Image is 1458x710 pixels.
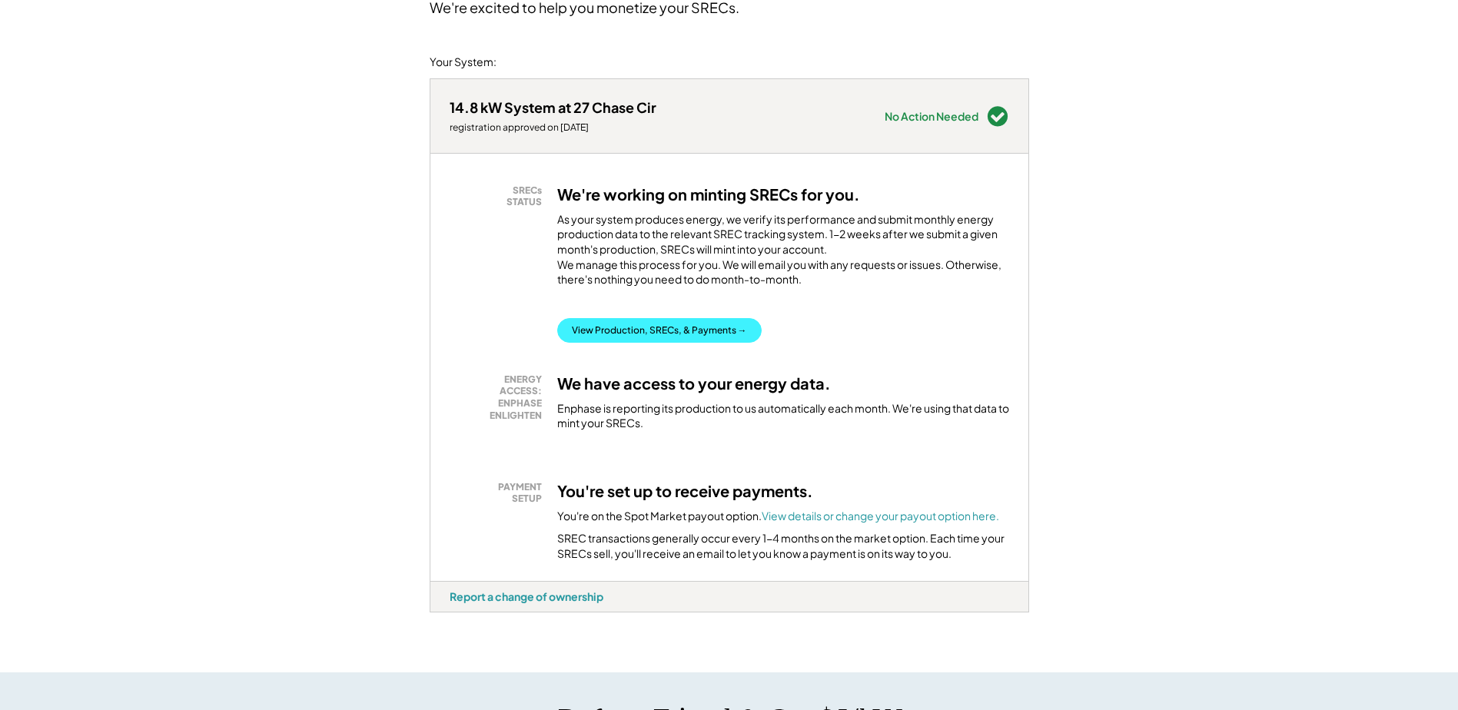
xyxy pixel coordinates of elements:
[557,212,1009,295] div: As your system produces energy, we verify its performance and submit monthly energy production da...
[457,184,542,208] div: SRECs STATUS
[557,509,999,524] div: You're on the Spot Market payout option.
[557,401,1009,431] div: Enphase is reporting its production to us automatically each month. We're using that data to mint...
[762,509,999,523] a: View details or change your payout option here.
[450,121,656,134] div: registration approved on [DATE]
[557,481,813,501] h3: You're set up to receive payments.
[557,318,762,343] button: View Production, SRECs, & Payments →
[430,612,480,619] div: n8xzslqc - MD 1.5x (BT)
[557,373,831,393] h3: We have access to your energy data.
[885,111,978,121] div: No Action Needed
[450,98,656,116] div: 14.8 kW System at 27 Chase Cir
[457,373,542,421] div: ENERGY ACCESS: ENPHASE ENLIGHTEN
[450,589,603,603] div: Report a change of ownership
[430,55,497,70] div: Your System:
[557,184,860,204] h3: We're working on minting SRECs for you.
[457,481,542,505] div: PAYMENT SETUP
[557,531,1009,561] div: SREC transactions generally occur every 1-4 months on the market option. Each time your SRECs sel...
